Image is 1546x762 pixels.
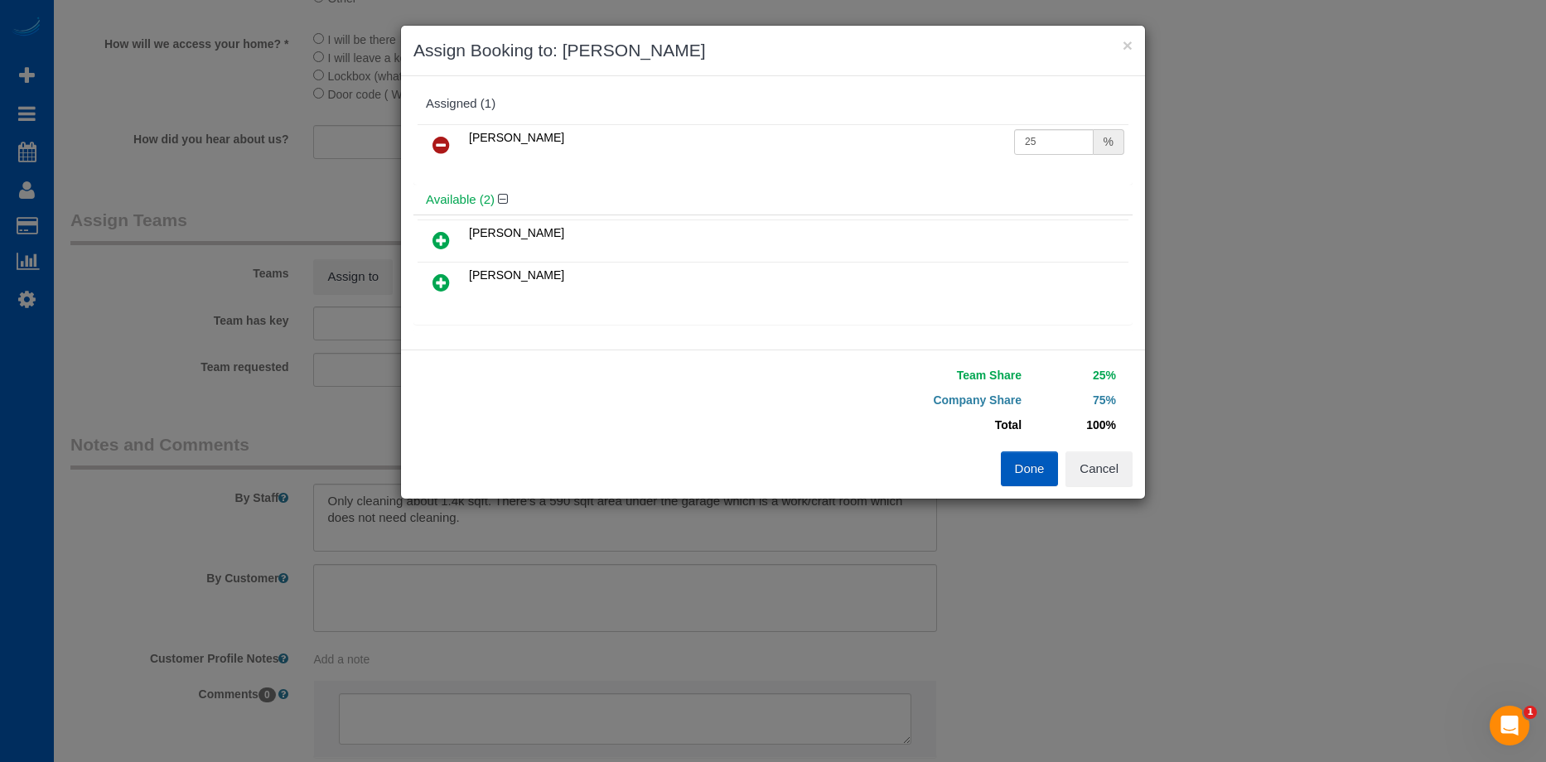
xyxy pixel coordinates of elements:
h3: Assign Booking to: [PERSON_NAME] [413,38,1133,63]
iframe: Intercom live chat [1490,706,1529,745]
div: % [1094,129,1124,155]
button: × [1123,36,1133,54]
td: Team Share [785,363,1026,388]
td: 75% [1026,388,1120,412]
span: 1 [1524,706,1537,719]
button: Cancel [1065,451,1133,486]
td: Total [785,412,1026,437]
span: [PERSON_NAME] [469,131,564,144]
span: [PERSON_NAME] [469,226,564,239]
td: 100% [1026,412,1120,437]
span: [PERSON_NAME] [469,268,564,282]
td: 25% [1026,363,1120,388]
h4: Available (2) [426,193,1120,207]
td: Company Share [785,388,1026,412]
div: Assigned (1) [426,97,1120,111]
button: Done [1001,451,1059,486]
